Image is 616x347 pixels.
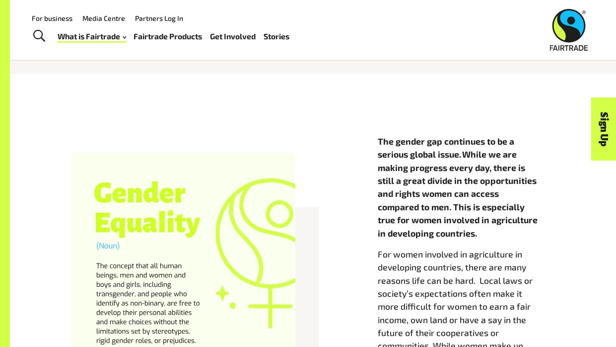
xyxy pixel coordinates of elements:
[27,24,51,49] a: Toggle Search
[58,29,126,43] a: What is Fairtrade
[135,14,183,22] a: Partners Log In
[264,29,289,43] a: Stories
[378,136,538,238] strong: The gender gap continues to be a serious global issue. While we are making progress every day, th...
[82,14,125,22] a: Media Centre
[32,14,72,22] a: For business
[550,9,588,51] img: Fairtrade Australia New Zealand logo
[210,29,256,43] a: Get Involved
[134,29,202,43] a: Fairtrade Products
